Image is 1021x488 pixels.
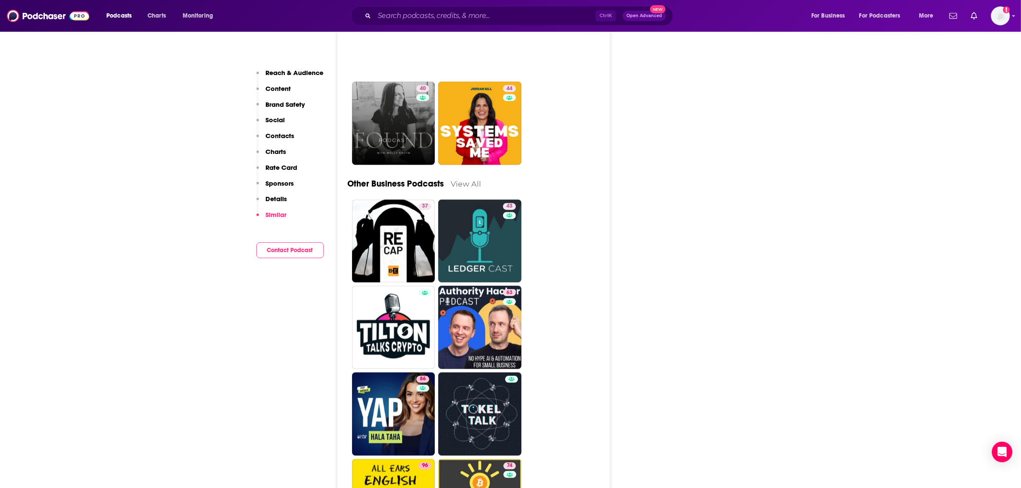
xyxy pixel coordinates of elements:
[419,462,431,469] a: 96
[374,9,596,23] input: Search podcasts, credits, & more...
[256,84,291,100] button: Content
[266,100,305,108] p: Brand Safety
[266,148,286,156] p: Charts
[183,10,213,22] span: Monitoring
[266,211,287,219] p: Similar
[650,5,666,13] span: New
[991,6,1010,25] img: User Profile
[811,10,845,22] span: For Business
[256,242,324,258] button: Contact Podcast
[256,211,287,226] button: Similar
[256,179,294,195] button: Sponsors
[991,6,1010,25] button: Show profile menu
[451,179,482,188] a: View All
[623,11,666,21] button: Open AdvancedNew
[854,9,913,23] button: open menu
[416,85,429,92] a: 40
[256,100,305,116] button: Brand Safety
[422,461,428,470] span: 96
[359,6,681,26] div: Search podcasts, credits, & more...
[266,69,324,77] p: Reach & Audience
[256,116,285,132] button: Social
[256,148,286,163] button: Charts
[256,163,298,179] button: Rate Card
[420,375,426,383] span: 86
[106,10,132,22] span: Podcasts
[859,10,901,22] span: For Podcasters
[142,9,171,23] a: Charts
[946,9,961,23] a: Show notifications dropdown
[507,461,512,470] span: 74
[1003,6,1010,13] svg: Add a profile image
[266,163,298,172] p: Rate Card
[266,84,291,93] p: Content
[148,10,166,22] span: Charts
[596,10,616,21] span: Ctrl K
[352,199,435,283] a: 37
[256,69,324,84] button: Reach & Audience
[416,376,429,383] a: 86
[7,8,89,24] img: Podchaser - Follow, Share and Rate Podcasts
[266,132,295,140] p: Contacts
[438,81,521,165] a: 44
[266,179,294,187] p: Sponsors
[266,195,287,203] p: Details
[348,178,444,189] a: Other Business Podcasts
[506,202,512,211] span: 43
[256,132,295,148] button: Contacts
[506,84,512,93] span: 44
[503,462,516,469] a: 74
[503,85,516,92] a: 44
[992,442,1012,462] div: Open Intercom Messenger
[438,199,521,283] a: 43
[626,14,662,18] span: Open Advanced
[506,289,512,297] span: 63
[352,372,435,455] a: 86
[177,9,224,23] button: open menu
[256,195,287,211] button: Details
[805,9,856,23] button: open menu
[100,9,143,23] button: open menu
[438,286,521,369] a: 63
[919,10,934,22] span: More
[503,289,516,296] a: 63
[422,202,428,211] span: 37
[266,116,285,124] p: Social
[913,9,944,23] button: open menu
[503,203,516,210] a: 43
[991,6,1010,25] span: Logged in as seanrlayton
[352,81,435,165] a: 40
[967,9,981,23] a: Show notifications dropdown
[420,84,426,93] span: 40
[419,203,431,210] a: 37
